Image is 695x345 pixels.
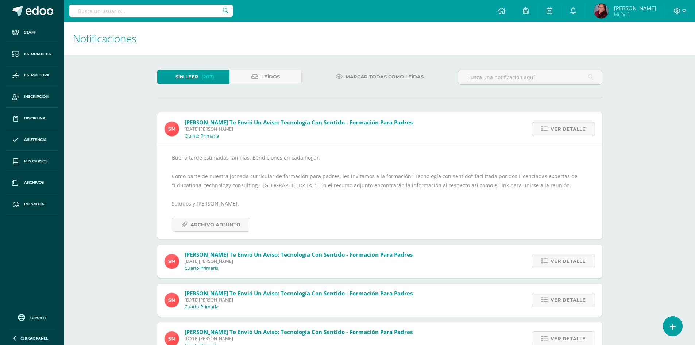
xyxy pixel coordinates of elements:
[9,312,55,322] a: Soporte
[185,258,413,264] span: [DATE][PERSON_NAME]
[165,293,179,307] img: a4c9654d905a1a01dc2161da199b9124.png
[6,22,58,43] a: Staff
[185,119,413,126] span: [PERSON_NAME] te envió un aviso: Tecnología con sentido - Formación para padres
[185,336,413,342] span: [DATE][PERSON_NAME]
[24,158,47,164] span: Mis cursos
[229,70,302,84] a: Leídos
[6,43,58,65] a: Estudiantes
[172,218,250,232] a: Archivo Adjunto
[6,193,58,215] a: Reportes
[458,70,602,84] input: Busca una notificación aquí
[6,86,58,108] a: Inscripción
[185,126,413,132] span: [DATE][PERSON_NAME]
[185,304,219,310] p: Cuarto Primaria
[20,336,48,341] span: Cerrar panel
[175,70,198,84] span: Sin leer
[69,5,233,17] input: Busca un usuario...
[190,218,240,231] span: Archivo Adjunto
[345,70,424,84] span: Marcar todas como leídas
[185,251,413,258] span: [PERSON_NAME] te envió un aviso: Tecnología con sentido - Formación para padres
[24,201,44,207] span: Reportes
[24,30,36,35] span: Staff
[73,31,136,45] span: Notificaciones
[327,70,433,84] a: Marcar todas como leídas
[551,122,586,136] span: Ver detalle
[201,70,214,84] span: (207)
[6,172,58,193] a: Archivos
[24,180,44,185] span: Archivos
[551,293,586,307] span: Ver detalle
[172,153,588,231] div: Buena tarde estimadas familias. Bendiciones en cada hogar. Como parte de nuestra jornada curricul...
[165,254,179,269] img: a4c9654d905a1a01dc2161da199b9124.png
[6,108,58,129] a: Disciplina
[6,129,58,151] a: Asistencia
[165,122,179,136] img: a4c9654d905a1a01dc2161da199b9124.png
[185,133,219,139] p: Quinto Primaria
[614,11,656,17] span: Mi Perfil
[185,297,413,303] span: [DATE][PERSON_NAME]
[30,315,47,320] span: Soporte
[24,72,50,78] span: Estructura
[6,151,58,172] a: Mis cursos
[551,254,586,268] span: Ver detalle
[157,70,229,84] a: Sin leer(207)
[24,51,51,57] span: Estudiantes
[6,65,58,87] a: Estructura
[185,265,219,271] p: Cuarto Primaria
[24,115,46,121] span: Disciplina
[24,137,47,143] span: Asistencia
[594,4,609,18] img: 00c1b1db20a3e38a90cfe610d2c2e2f3.png
[185,328,413,336] span: [PERSON_NAME] te envió un aviso: Tecnología con sentido - Formación para padres
[185,290,413,297] span: [PERSON_NAME] te envió un aviso: Tecnología con sentido - Formación para padres
[614,4,656,12] span: [PERSON_NAME]
[24,94,49,100] span: Inscripción
[261,70,280,84] span: Leídos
